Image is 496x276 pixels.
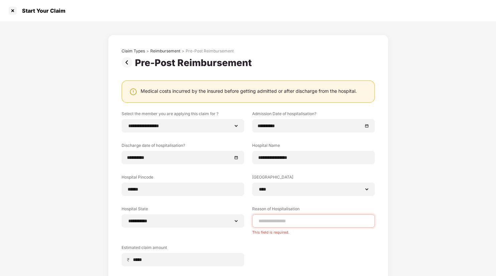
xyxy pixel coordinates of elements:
[18,7,65,14] div: Start Your Claim
[122,57,135,68] img: svg+xml;base64,PHN2ZyBpZD0iUHJldi0zMngzMiIgeG1sbnM9Imh0dHA6Ly93d3cudzMub3JnLzIwMDAvc3ZnIiB3aWR0aD...
[127,257,132,263] span: ₹
[252,228,375,235] div: This field is required.
[252,143,375,151] label: Hospital Name
[186,48,234,54] div: Pre-Post Reimbursement
[122,174,244,183] label: Hospital Pincode
[150,48,180,54] div: Reimbursement
[122,111,244,119] label: Select the member you are applying this claim for ?
[122,245,244,253] label: Estimated claim amount
[252,174,375,183] label: [GEOGRAPHIC_DATA]
[129,88,137,96] img: svg+xml;base64,PHN2ZyBpZD0iV2FybmluZ18tXzI0eDI0IiBkYXRhLW5hbWU9Ildhcm5pbmcgLSAyNHgyNCIgeG1sbnM9Im...
[141,88,357,94] div: Medical costs incurred by the insured before getting admitted or after discharge from the hospital.
[252,111,375,119] label: Admission Date of hospitalisation?
[122,143,244,151] label: Discharge date of hospitalisation?
[182,48,184,54] div: >
[122,48,145,54] div: Claim Types
[122,206,244,214] label: Hospital State
[146,48,149,54] div: >
[135,57,255,68] div: Pre-Post Reimbursement
[252,206,375,214] label: Reason of Hospitalisation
